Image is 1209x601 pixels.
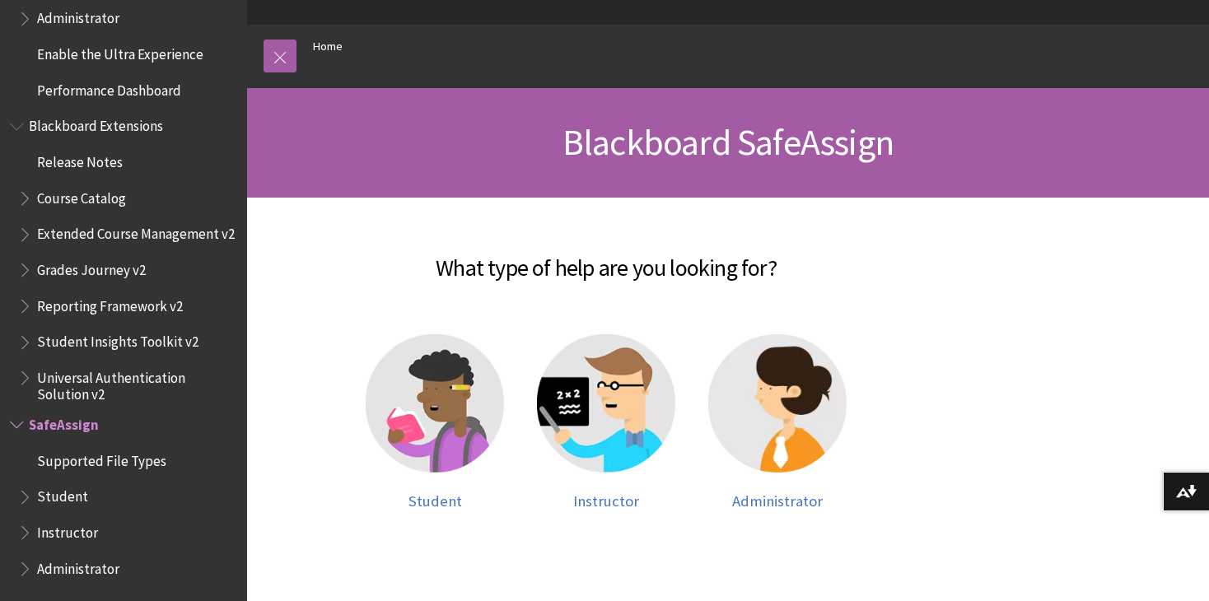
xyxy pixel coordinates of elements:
img: Administrator help [708,334,847,473]
img: Student help [366,334,504,473]
span: Instructor [573,492,639,510]
span: Instructor [37,519,98,541]
span: Blackboard Extensions [29,113,163,135]
span: Blackboard SafeAssign [562,119,894,165]
span: SafeAssign [29,411,99,433]
span: Performance Dashboard [37,77,181,99]
span: Universal Authentication Solution v2 [37,364,236,403]
span: Reporting Framework v2 [37,292,183,314]
nav: Book outline for Blackboard Extensions [10,113,237,403]
span: Administrator [37,5,119,27]
span: Student Insights Toolkit v2 [37,328,198,351]
span: Administrator [37,555,119,577]
span: Enable the Ultra Experience [37,40,203,63]
span: Course Catalog [37,184,126,207]
span: Administrator [732,492,823,510]
span: Extended Course Management v2 [37,221,235,243]
a: Instructor help Instructor [537,334,675,510]
a: Administrator help Administrator [708,334,847,510]
span: Release Notes [37,148,123,170]
span: Supported File Types [37,447,166,469]
span: Student [37,483,88,505]
span: Student [408,492,462,510]
a: Student help Student [366,334,504,510]
nav: Book outline for Blackboard SafeAssign [10,411,237,582]
span: Grades Journey v2 [37,256,146,278]
a: Home [313,36,343,57]
img: Instructor help [537,334,675,473]
h2: What type of help are you looking for? [264,231,949,285]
